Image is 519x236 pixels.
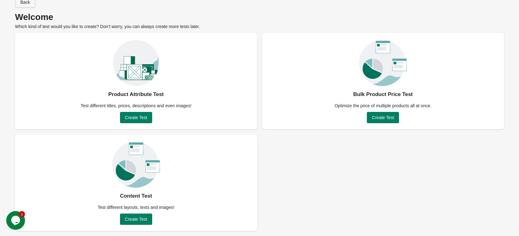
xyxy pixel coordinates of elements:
[15,14,504,20] p: Welcome
[120,191,152,201] div: Content Test
[353,89,413,99] div: Bulk Product Price Test
[331,103,435,109] div: Optimize the price of multiple products all at once.
[120,214,152,225] button: Create Test
[125,115,147,120] span: Create Test
[6,211,26,230] iframe: chat widget
[94,204,178,210] div: Test different layouts, texts and images!
[120,112,152,123] button: Create Test
[367,112,399,123] button: Create Test
[372,115,394,120] span: Create Test
[108,89,164,99] div: Product Attribute Test
[77,103,195,109] div: Test different titles, prices, descriptions and even images!
[15,14,504,30] div: Which kind of test would you like to create? Don’t worry, you can always create more tests later.
[125,217,147,222] span: Create Test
